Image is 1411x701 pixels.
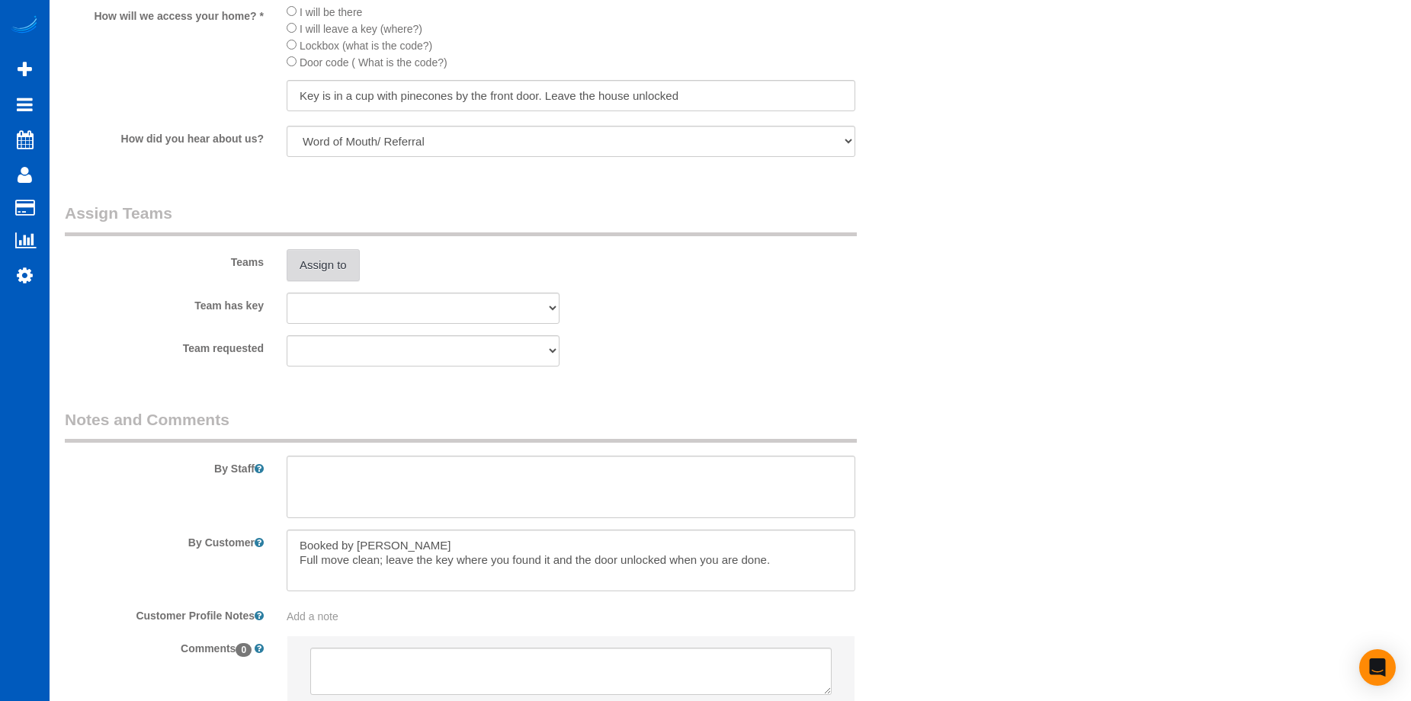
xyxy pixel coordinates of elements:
[1359,649,1396,686] div: Open Intercom Messenger
[53,335,275,356] label: Team requested
[53,3,275,24] label: How will we access your home? *
[9,15,40,37] img: Automaid Logo
[53,635,275,656] label: Comments
[300,56,447,69] span: Door code ( What is the code?)
[300,23,422,35] span: I will leave a key (where?)
[236,643,252,657] span: 0
[65,202,857,236] legend: Assign Teams
[287,249,360,281] button: Assign to
[300,40,432,52] span: Lockbox (what is the code?)
[53,456,275,476] label: By Staff
[65,408,857,443] legend: Notes and Comments
[287,610,338,623] span: Add a note
[53,249,275,270] label: Teams
[53,126,275,146] label: How did you hear about us?
[300,6,362,18] span: I will be there
[53,603,275,623] label: Customer Profile Notes
[53,293,275,313] label: Team has key
[53,530,275,550] label: By Customer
